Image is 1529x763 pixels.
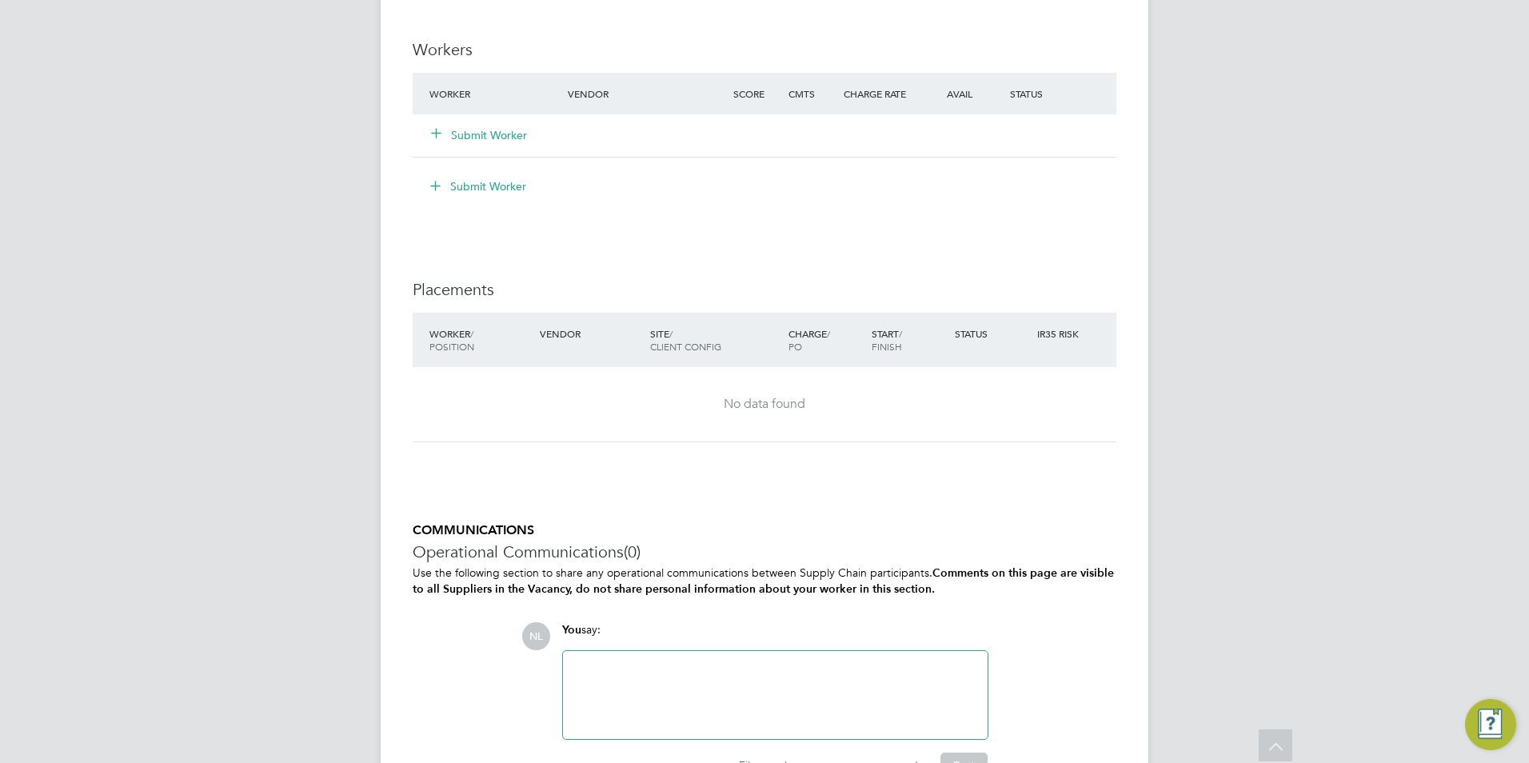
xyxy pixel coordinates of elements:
span: / PO [788,327,830,353]
div: Avail [923,79,1006,108]
p: Use the following section to share any operational communications between Supply Chain participants. [413,565,1116,596]
div: Status [951,319,1034,348]
span: / Position [429,327,474,353]
div: No data found [429,396,1100,413]
h3: Operational Communications [413,541,1116,562]
button: Submit Worker [432,127,528,143]
div: Worker [425,79,564,108]
span: You [562,623,581,637]
span: / Finish [872,327,902,353]
h3: Workers [413,39,1116,60]
div: Start [868,319,951,361]
div: say: [562,622,988,650]
button: Engage Resource Center [1465,699,1516,750]
div: Charge Rate [840,79,923,108]
div: Cmts [784,79,840,108]
div: Charge [784,319,868,361]
div: Site [646,319,784,361]
div: IR35 Risk [1033,319,1088,348]
span: / Client Config [650,327,721,353]
div: Vendor [564,79,729,108]
h3: Placements [413,279,1116,300]
span: (0) [624,541,641,562]
span: NL [522,622,550,650]
div: Vendor [536,319,646,348]
b: Comments on this page are visible to all Suppliers in the Vacancy, do not share personal informat... [413,566,1114,595]
h5: COMMUNICATIONS [413,522,1116,539]
div: Score [729,79,784,108]
div: Status [1006,79,1116,108]
div: Worker [425,319,536,361]
button: Submit Worker [419,174,539,199]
